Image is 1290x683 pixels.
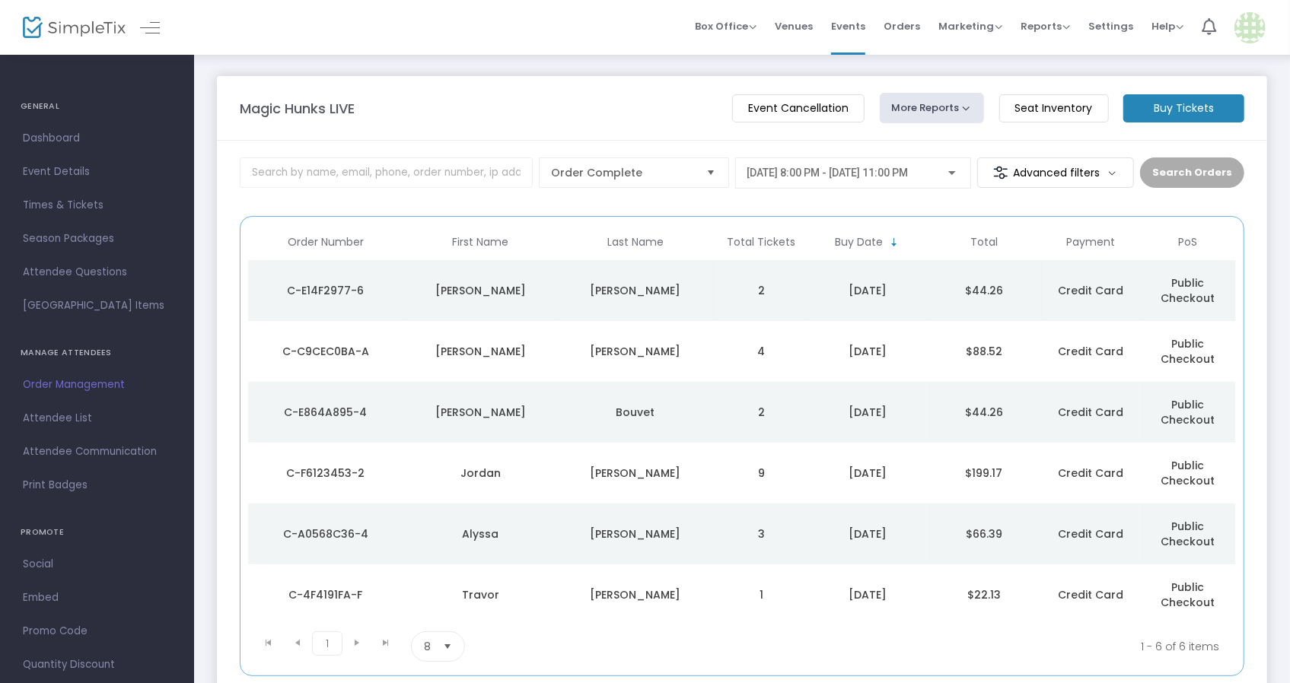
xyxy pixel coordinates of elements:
span: Credit Card [1058,587,1123,602]
td: 2 [713,260,810,321]
span: Orders [884,7,920,46]
div: Castro [562,526,709,542]
span: Page 1 [312,631,342,656]
div: Maria [407,283,555,298]
span: Buy Date [835,236,883,249]
span: Print Badges [23,475,171,495]
m-button: Buy Tickets [1123,94,1244,122]
span: Public Checkout [1161,336,1215,367]
div: Serafin [562,344,709,359]
div: 9/5/2025 [814,405,922,420]
td: $66.39 [926,504,1043,564]
td: 3 [713,504,810,564]
span: Payment [1066,236,1115,249]
span: Public Checkout [1161,580,1215,610]
th: Total Tickets [713,224,810,260]
span: Sortable [888,237,900,249]
div: Joseph [407,344,555,359]
span: Box Office [695,19,756,33]
span: Events [831,7,865,46]
span: Marketing [938,19,1002,33]
span: Order Complete [552,165,695,180]
m-button: Event Cancellation [732,94,865,122]
div: Nicole [407,405,555,420]
div: C-A0568C36-4 [252,526,400,542]
div: C-E14F2977-6 [252,283,400,298]
h4: PROMOTE [21,517,174,548]
td: 2 [713,382,810,443]
div: C-C9CEC0BA-A [252,344,400,359]
button: Select [437,632,458,661]
div: 8/21/2025 [814,526,922,542]
div: C-F6123453-2 [252,465,400,481]
div: 9/12/2025 [814,283,922,298]
button: Select [701,158,722,187]
span: Credit Card [1058,283,1123,298]
td: 1 [713,564,810,625]
span: First Name [452,236,508,249]
span: [GEOGRAPHIC_DATA] Items [23,296,171,316]
span: Public Checkout [1161,275,1215,306]
span: [DATE] 8:00 PM - [DATE] 11:00 PM [747,167,909,179]
button: More Reports [880,93,985,123]
span: Promo Code [23,621,171,641]
span: Venues [775,7,813,46]
span: Attendee Communication [23,442,171,462]
span: Total [970,236,998,249]
span: Order Number [288,236,364,249]
span: Public Checkout [1161,397,1215,427]
div: Alyssa [407,526,555,542]
span: Season Packages [23,229,171,249]
span: Credit Card [1058,344,1123,359]
div: Johnson [562,587,709,602]
div: Travor [407,587,555,602]
td: $44.26 [926,382,1043,443]
td: $22.13 [926,564,1043,625]
td: $88.52 [926,321,1043,382]
span: Social [23,554,171,574]
div: 9/6/2025 [814,344,922,359]
span: Times & Tickets [23,195,171,215]
td: $44.26 [926,260,1043,321]
div: Cordero [562,283,709,298]
td: 9 [713,443,810,504]
span: Settings [1088,7,1133,46]
div: 8/18/2025 [814,587,922,602]
div: C-E864A895-4 [252,405,400,420]
div: C-4F4191FA-F [252,587,400,602]
div: Farias [562,465,709,481]
span: PoS [1178,236,1197,249]
div: Data table [248,224,1236,625]
span: Reports [1021,19,1070,33]
kendo-pager-info: 1 - 6 of 6 items [616,631,1219,662]
td: $199.17 [926,443,1043,504]
h4: MANAGE ATTENDEES [21,338,174,368]
span: Order Management [23,375,171,395]
span: Event Details [23,162,171,182]
span: Help [1151,19,1183,33]
span: Attendee List [23,408,171,428]
div: Jordan [407,465,555,481]
span: Dashboard [23,129,171,148]
m-panel-title: Magic Hunks LIVE [240,98,355,119]
input: Search by name, email, phone, order number, ip address, or last 4 digits of card [240,157,533,188]
span: Credit Card [1058,405,1123,420]
h4: GENERAL [21,91,174,122]
span: 8 [424,639,431,654]
td: 4 [713,321,810,382]
m-button: Advanced filters [977,157,1135,188]
span: Quantity Discount [23,655,171,675]
span: Public Checkout [1161,458,1215,488]
div: Bouvet [562,405,709,420]
img: filter [993,165,1008,180]
span: Public Checkout [1161,519,1215,549]
m-button: Seat Inventory [999,94,1109,122]
span: Credit Card [1058,526,1123,542]
div: 8/29/2025 [814,465,922,481]
span: Credit Card [1058,465,1123,481]
span: Attendee Questions [23,262,171,282]
span: Last Name [607,236,664,249]
span: Embed [23,588,171,608]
